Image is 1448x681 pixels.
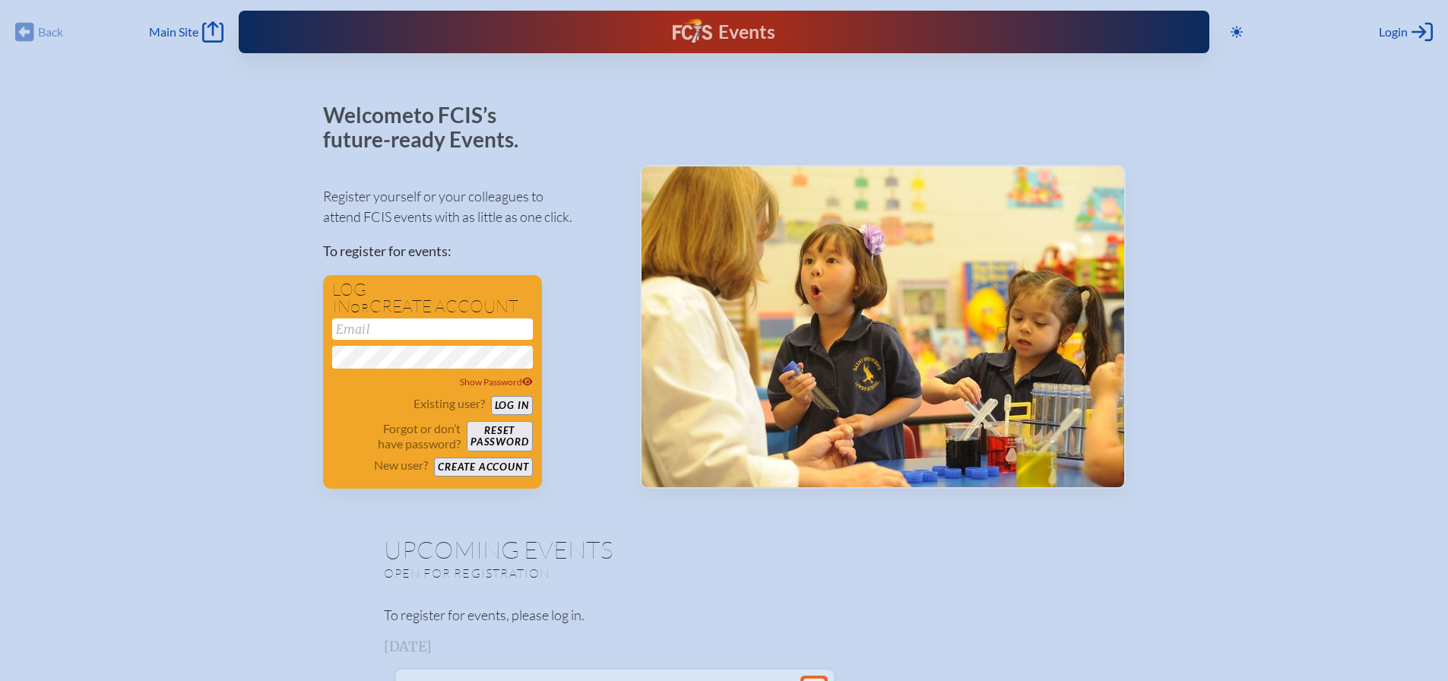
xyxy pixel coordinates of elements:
a: Main Site [149,21,223,43]
button: Resetpassword [467,421,532,451]
input: Email [332,318,533,340]
button: Create account [434,458,532,477]
span: or [350,300,369,315]
h1: Upcoming Events [384,537,1065,562]
p: Existing user? [413,396,485,411]
h3: [DATE] [384,639,1065,654]
img: Events [642,166,1124,487]
button: Log in [491,396,533,415]
h1: Log in create account [332,281,533,315]
p: To register for events, please log in. [384,605,1065,626]
div: FCIS Events — Future ready [505,18,942,46]
p: Open for registration [384,565,785,581]
span: Main Site [149,24,198,40]
span: Show Password [460,376,533,388]
p: New user? [374,458,428,473]
span: Login [1379,24,1408,40]
p: Welcome to FCIS’s future-ready Events. [323,103,536,151]
p: Forgot or don’t have password? [332,421,461,451]
p: Register yourself or your colleagues to attend FCIS events with as little as one click. [323,186,616,227]
p: To register for events: [323,241,616,261]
